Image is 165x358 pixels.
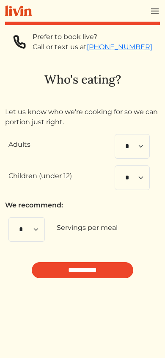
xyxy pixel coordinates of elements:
[150,6,160,16] img: menu_hamburger-cb6d353cf0ecd9f46ceae1c99ecbeb4a00e71ca567a856bd81f57e9d8c17bb26.svg
[13,32,26,52] img: phone-a8f1853615f4955a6c6381654e1c0f7430ed919b147d78756318837811cda3a7.svg
[87,43,152,51] a: [PHONE_NUMBER]
[33,42,152,52] div: Call or text us at
[8,171,72,181] label: Children (under 12)
[57,223,118,233] label: Servings per meal
[33,32,152,42] div: Prefer to book live?
[8,140,30,150] label: Adults
[5,200,160,210] p: We recommend:
[5,73,160,87] h1: Who's eating?
[5,107,160,127] p: Let us know who we're cooking for so we can portion just right.
[5,6,32,16] img: livin-logo-a0d97d1a881af30f6274990eb6222085a2533c92bbd1e4f22c21b4f0d0e3210c.svg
